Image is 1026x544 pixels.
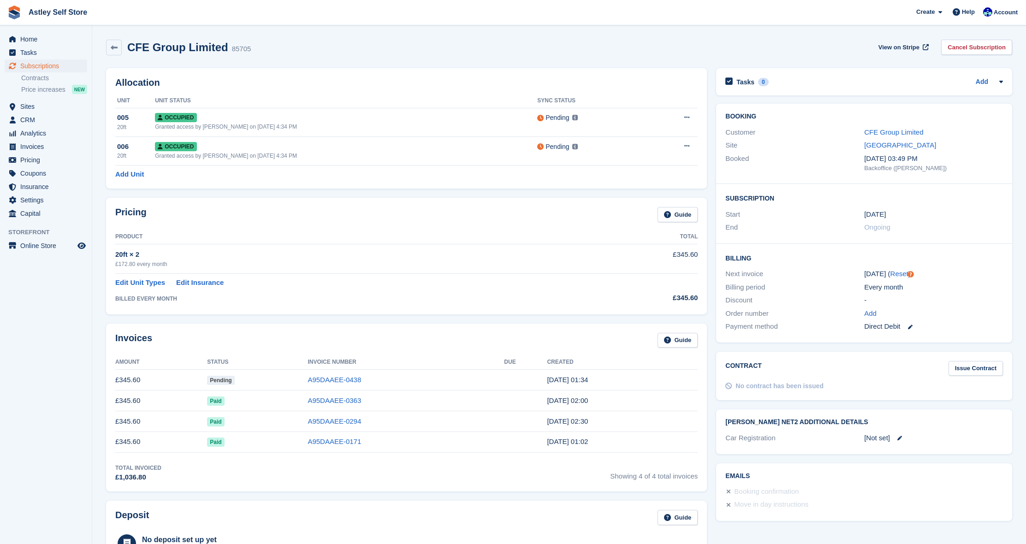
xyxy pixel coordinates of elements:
span: Showing 4 of 4 total invoices [610,464,698,483]
div: Site [725,140,864,151]
span: Coupons [20,167,76,180]
div: 005 [117,112,155,123]
div: 20ft × 2 [115,249,589,260]
h2: Contract [725,361,762,376]
span: Create [916,7,935,17]
a: menu [5,59,87,72]
div: Granted access by [PERSON_NAME] on [DATE] 4:34 PM [155,152,537,160]
span: CRM [20,113,76,126]
a: View on Stripe [875,40,931,55]
a: menu [5,46,87,59]
span: Analytics [20,127,76,140]
div: No contract has been issued [735,381,824,391]
time: 2025-09-01 00:34:17 UTC [547,376,588,384]
td: £345.60 [115,432,207,452]
h2: Tasks [736,78,754,86]
td: £345.60 [589,244,698,273]
span: Online Store [20,239,76,252]
div: Payment method [725,321,864,332]
span: Occupied [155,113,196,122]
a: Issue Contract [949,361,1003,376]
th: Product [115,230,589,244]
span: Invoices [20,140,76,153]
span: Paid [207,417,224,426]
span: Subscriptions [20,59,76,72]
a: Cancel Subscription [941,40,1012,55]
h2: CFE Group Limited [127,41,228,53]
div: Direct Debit [864,321,1003,332]
span: Home [20,33,76,46]
div: 20ft [117,123,155,131]
div: Next invoice [725,269,864,279]
div: Customer [725,127,864,138]
a: Price increases NEW [21,84,87,95]
a: CFE Group Limited [864,128,923,136]
span: Help [962,7,975,17]
div: Pending [546,142,569,152]
a: menu [5,207,87,220]
h2: Allocation [115,77,698,88]
div: [DATE] 03:49 PM [864,154,1003,164]
div: Billing period [725,282,864,293]
div: Tooltip anchor [907,270,915,278]
div: [DATE] ( ) [864,269,1003,279]
span: Settings [20,194,76,207]
a: menu [5,140,87,153]
a: Contracts [21,74,87,83]
span: Ongoing [864,223,890,231]
div: [Not set] [864,433,1003,443]
h2: Subscription [725,193,1003,202]
span: View on Stripe [878,43,919,52]
div: Granted access by [PERSON_NAME] on [DATE] 4:34 PM [155,123,537,131]
a: menu [5,167,87,180]
th: Sync Status [537,94,646,108]
a: A95DAAEE-0363 [308,396,361,404]
th: Created [547,355,698,370]
img: icon-info-grey-7440780725fd019a000dd9b08b2336e03edf1995a4989e88bcd33f0948082b44.svg [572,144,578,149]
th: Unit Status [155,94,537,108]
a: Edit Insurance [176,278,224,288]
img: icon-info-grey-7440780725fd019a000dd9b08b2336e03edf1995a4989e88bcd33f0948082b44.svg [572,115,578,120]
div: 006 [117,142,155,152]
h2: [PERSON_NAME] Net2 Additional Details [725,419,1003,426]
th: Due [504,355,547,370]
span: Price increases [21,85,65,94]
h2: Emails [725,473,1003,480]
h2: Billing [725,253,1003,262]
span: Tasks [20,46,76,59]
time: 2025-07-01 01:30:00 UTC [547,417,588,425]
span: Occupied [155,142,196,151]
div: Every month [864,282,1003,293]
span: Pending [207,376,234,385]
div: 0 [758,78,769,86]
span: Account [994,8,1018,17]
div: 85705 [232,44,251,54]
span: Pricing [20,154,76,166]
a: Edit Unit Types [115,278,165,288]
time: 2025-06-01 00:00:00 UTC [864,209,886,220]
a: Guide [658,333,698,348]
a: menu [5,239,87,252]
a: menu [5,180,87,193]
a: Guide [658,510,698,525]
div: End [725,222,864,233]
a: [GEOGRAPHIC_DATA] [864,141,936,149]
a: Add Unit [115,169,144,180]
td: £345.60 [115,411,207,432]
div: Pending [546,113,569,123]
a: Astley Self Store [25,5,91,20]
th: Amount [115,355,207,370]
time: 2025-08-01 01:00:08 UTC [547,396,588,404]
a: Add [976,77,988,88]
div: NEW [72,85,87,94]
h2: Pricing [115,207,147,222]
th: Unit [115,94,155,108]
time: 2025-06-01 00:02:47 UTC [547,438,588,445]
div: Total Invoiced [115,464,161,472]
div: Backoffice ([PERSON_NAME]) [864,164,1003,173]
div: Move in day instructions [734,499,808,510]
div: Start [725,209,864,220]
a: Guide [658,207,698,222]
div: BILLED EVERY MONTH [115,295,589,303]
th: Invoice Number [308,355,504,370]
